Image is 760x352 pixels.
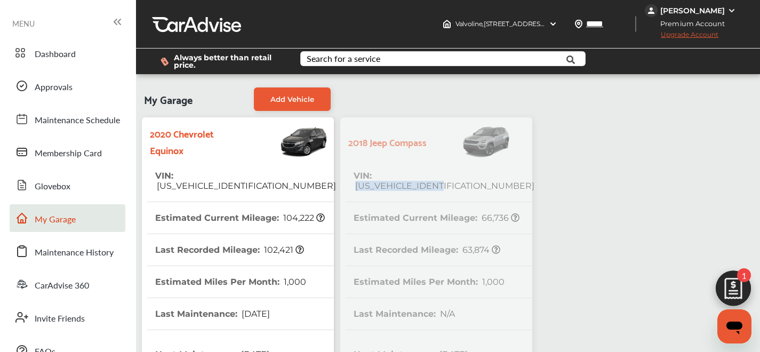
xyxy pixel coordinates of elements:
[35,279,89,293] span: CarAdvise 360
[10,138,125,166] a: Membership Card
[35,312,85,326] span: Invite Friends
[549,20,557,28] img: header-down-arrow.9dd2ce7d.svg
[262,245,304,255] span: 102,421
[35,246,114,260] span: Maintenance History
[35,147,102,161] span: Membership Card
[10,72,125,100] a: Approvals
[240,309,270,319] span: [DATE]
[645,30,718,44] span: Upgrade Account
[155,181,336,191] span: [US_VEHICLE_IDENTIFICATION_NUMBER]
[155,234,304,266] th: Last Recorded Mileage :
[737,268,751,282] span: 1
[155,202,325,234] th: Estimated Current Mileage :
[307,54,380,63] div: Search for a service
[10,39,125,67] a: Dashboard
[35,47,76,61] span: Dashboard
[635,16,636,32] img: header-divider.bc55588e.svg
[161,57,169,66] img: dollor_label_vector.a70140d1.svg
[144,87,193,111] span: My Garage
[244,123,329,160] img: Vehicle
[12,19,35,28] span: MENU
[270,95,314,103] span: Add Vehicle
[645,4,658,17] img: jVpblrzwTbfkPYzPPzSLxeg0AAAAASUVORK5CYII=
[35,180,70,194] span: Glovebox
[254,87,331,111] a: Add Vehicle
[35,213,76,227] span: My Garage
[646,18,733,29] span: Premium Account
[10,303,125,331] a: Invite Friends
[35,81,73,94] span: Approvals
[10,105,125,133] a: Maintenance Schedule
[282,277,306,287] span: 1,000
[282,213,325,223] span: 104,222
[174,54,283,69] span: Always better than retail price.
[155,266,306,298] th: Estimated Miles Per Month :
[10,171,125,199] a: Glovebox
[443,20,451,28] img: header-home-logo.8d720a4f.svg
[10,237,125,265] a: Maintenance History
[10,204,125,232] a: My Garage
[727,6,736,15] img: WGsFRI8htEPBVLJbROoPRyZpYNWhNONpIPPETTm6eUC0GeLEiAAAAAElFTkSuQmCC
[717,309,751,343] iframe: Button to launch messaging window
[708,266,759,317] img: edit-cartIcon.11d11f9a.svg
[35,114,120,127] span: Maintenance Schedule
[150,125,244,158] strong: 2020 Chevrolet Equinox
[155,298,270,330] th: Last Maintenance :
[155,160,336,202] th: VIN :
[660,6,725,15] div: [PERSON_NAME]
[455,20,633,28] span: Valvoline , [STREET_ADDRESS] [PERSON_NAME] , MO 63366
[10,270,125,298] a: CarAdvise 360
[574,20,583,28] img: location_vector.a44bc228.svg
